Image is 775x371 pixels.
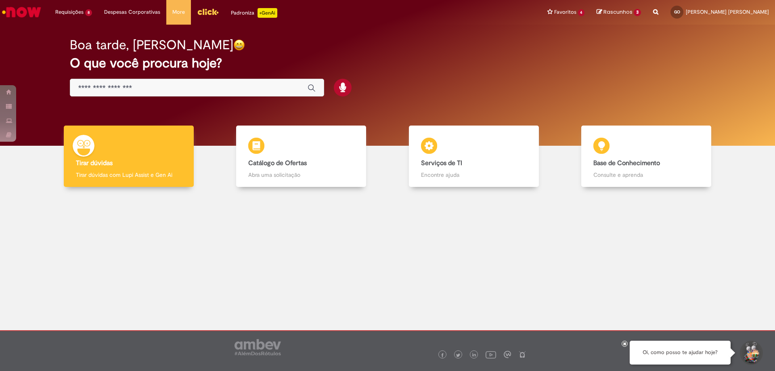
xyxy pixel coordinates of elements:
span: Favoritos [554,8,576,16]
img: logo_footer_facebook.png [440,353,444,357]
span: Despesas Corporativas [104,8,160,16]
b: Serviços de TI [421,159,462,167]
img: logo_footer_workplace.png [504,351,511,358]
div: Padroniza [231,8,277,18]
b: Base de Conhecimento [593,159,660,167]
p: +GenAi [258,8,277,18]
span: GO [674,9,680,15]
img: happy-face.png [233,39,245,51]
div: Oi, como posso te ajudar hoje? [630,341,731,365]
p: Encontre ajuda [421,171,527,179]
h2: O que você procura hoje? [70,56,706,70]
span: 8 [85,9,92,16]
img: logo_footer_twitter.png [456,353,460,357]
img: ServiceNow [1,4,42,20]
b: Catálogo de Ofertas [248,159,307,167]
p: Tirar dúvidas com Lupi Assist e Gen Ai [76,171,182,179]
img: logo_footer_youtube.png [486,349,496,360]
span: 3 [634,9,641,16]
a: Catálogo de Ofertas Abra uma solicitação [215,126,388,187]
span: Rascunhos [603,8,633,16]
img: click_logo_yellow_360x200.png [197,6,219,18]
button: Iniciar Conversa de Suporte [739,341,763,365]
img: logo_footer_ambev_rotulo_gray.png [235,339,281,355]
a: Rascunhos [597,8,641,16]
h2: Boa tarde, [PERSON_NAME] [70,38,233,52]
span: More [172,8,185,16]
a: Serviços de TI Encontre ajuda [387,126,560,187]
p: Consulte e aprenda [593,171,699,179]
span: Requisições [55,8,84,16]
span: 4 [578,9,585,16]
a: Tirar dúvidas Tirar dúvidas com Lupi Assist e Gen Ai [42,126,215,187]
img: logo_footer_naosei.png [519,351,526,358]
span: [PERSON_NAME] [PERSON_NAME] [686,8,769,15]
p: Abra uma solicitação [248,171,354,179]
a: Base de Conhecimento Consulte e aprenda [560,126,733,187]
img: logo_footer_linkedin.png [472,353,476,358]
b: Tirar dúvidas [76,159,113,167]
